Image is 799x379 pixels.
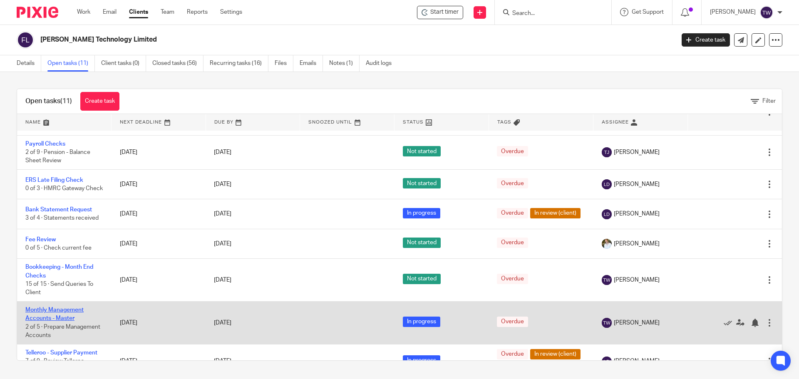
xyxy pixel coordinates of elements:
a: Settings [220,8,242,16]
a: Mark as done [724,319,736,327]
a: Client tasks (0) [101,55,146,72]
span: [PERSON_NAME] [614,276,660,284]
span: Overdue [497,178,528,188]
a: Fee Review [25,237,56,243]
img: svg%3E [602,147,612,157]
td: [DATE] [112,199,206,229]
span: Filter [762,98,776,104]
td: [DATE] [112,344,206,378]
a: Email [103,8,117,16]
span: [PERSON_NAME] [614,319,660,327]
td: [DATE] [112,169,206,199]
span: Snoozed Until [308,120,352,124]
td: [DATE] [112,135,206,169]
span: 15 of 15 · Send Queries To Client [25,281,93,296]
a: Notes (1) [329,55,360,72]
span: Status [403,120,424,124]
span: In progress [403,208,440,218]
span: In progress [403,355,440,366]
a: Monthly Management Accounts - Master [25,307,84,321]
span: [PERSON_NAME] [614,210,660,218]
a: Payroll Checks [25,141,65,147]
span: [DATE] [214,181,231,187]
img: svg%3E [602,357,612,367]
span: In review (client) [530,349,581,359]
div: Foster Technology Limited [417,6,463,19]
td: [DATE] [112,259,206,302]
span: 0 of 5 · Check current fee [25,245,92,251]
a: Create task [682,33,730,47]
span: Tags [497,120,511,124]
a: Bookkeeping - Month End Checks [25,264,93,278]
span: Not started [403,146,441,156]
a: Team [161,8,174,16]
a: Closed tasks (56) [152,55,203,72]
span: In review (client) [530,208,581,218]
td: [DATE] [112,302,206,344]
a: Bank Statement Request [25,207,92,213]
span: Overdue [497,146,528,156]
span: Not started [403,238,441,248]
span: Get Support [632,9,664,15]
img: svg%3E [602,275,612,285]
p: [PERSON_NAME] [710,8,756,16]
span: [PERSON_NAME] [614,148,660,156]
td: [DATE] [112,229,206,258]
span: Start timer [430,8,459,17]
img: svg%3E [602,179,612,189]
img: svg%3E [602,318,612,328]
span: 2 of 9 · Pension - Balance Sheet Review [25,149,90,164]
a: Create task [80,92,119,111]
a: Emails [300,55,323,72]
input: Search [511,10,586,17]
span: Overdue [497,349,528,359]
span: [PERSON_NAME] [614,357,660,365]
span: [DATE] [214,320,231,326]
span: Overdue [497,238,528,248]
span: 7 of 9 · Review Telleroo - Payment complete [25,358,87,373]
span: [PERSON_NAME] [614,180,660,188]
span: [DATE] [214,149,231,155]
span: Not started [403,178,441,188]
img: svg%3E [17,31,34,49]
a: Audit logs [366,55,398,72]
span: [DATE] [214,211,231,217]
span: Overdue [497,317,528,327]
span: Overdue [497,274,528,284]
a: Clients [129,8,148,16]
span: 3 of 4 · Statements received [25,216,99,221]
a: Open tasks (11) [47,55,95,72]
span: Not started [403,274,441,284]
a: ERS Late Filing Check [25,177,83,183]
a: Work [77,8,90,16]
img: svg%3E [602,209,612,219]
span: (11) [60,98,72,104]
span: [DATE] [214,277,231,283]
a: Files [275,55,293,72]
img: sarah-royle.jpg [602,239,612,249]
h1: Open tasks [25,97,72,106]
span: [DATE] [214,241,231,247]
span: Overdue [497,208,528,218]
a: Details [17,55,41,72]
span: [DATE] [214,358,231,364]
a: Telleroo - Supplier Payment [25,350,97,356]
img: svg%3E [760,6,773,19]
img: Pixie [17,7,58,18]
span: [PERSON_NAME] [614,240,660,248]
a: Recurring tasks (16) [210,55,268,72]
a: Reports [187,8,208,16]
span: In progress [403,317,440,327]
span: 2 of 5 · Prepare Management Accounts [25,324,100,339]
h2: [PERSON_NAME] Technology Limited [40,35,543,44]
span: 0 of 3 · HMRC Gateway Check [25,186,103,191]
